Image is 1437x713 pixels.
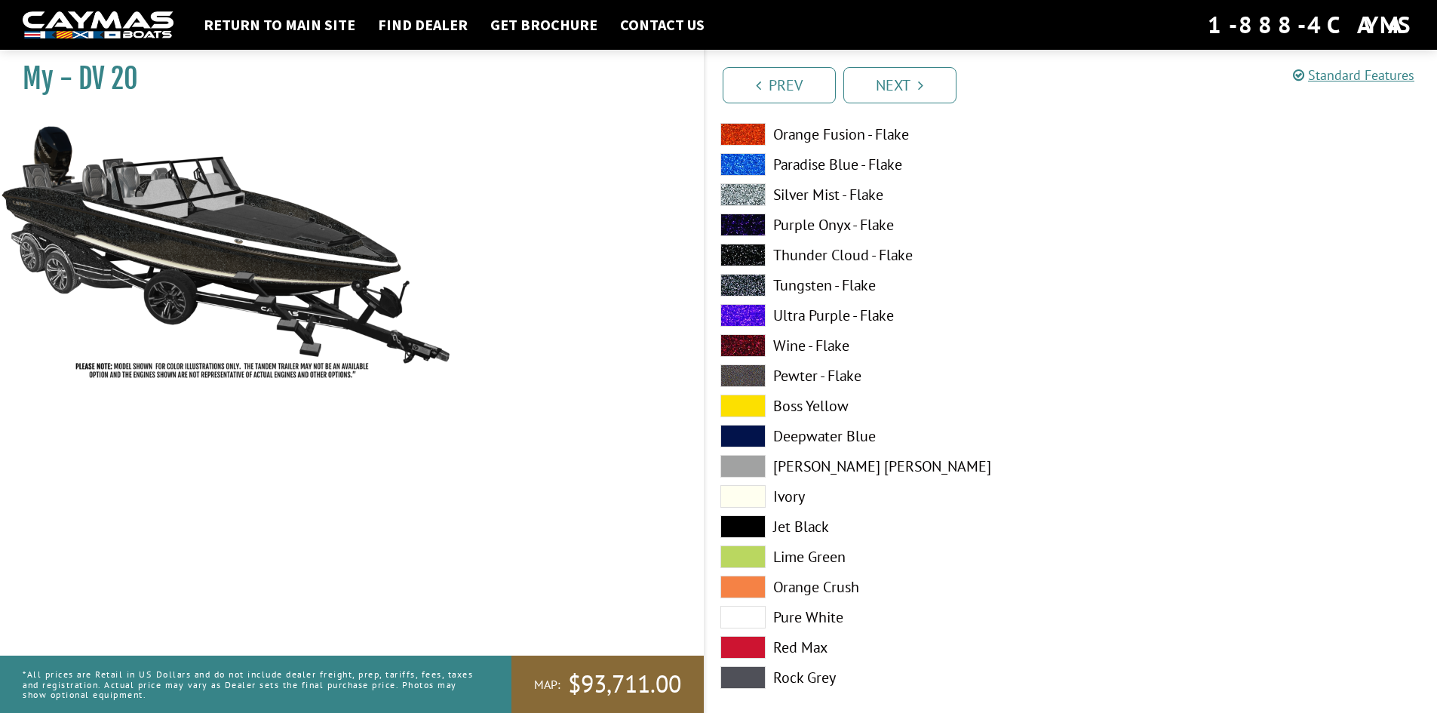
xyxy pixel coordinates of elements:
[720,515,1056,538] label: Jet Black
[720,153,1056,176] label: Paradise Blue - Flake
[720,244,1056,266] label: Thunder Cloud - Flake
[720,485,1056,508] label: Ivory
[723,67,836,103] a: Prev
[23,11,173,39] img: white-logo-c9c8dbefe5ff5ceceb0f0178aa75bf4bb51f6bca0971e226c86eb53dfe498488.png
[1208,8,1414,41] div: 1-888-4CAYMAS
[370,15,475,35] a: Find Dealer
[720,304,1056,327] label: Ultra Purple - Flake
[720,636,1056,659] label: Red Max
[613,15,712,35] a: Contact Us
[720,214,1056,236] label: Purple Onyx - Flake
[720,274,1056,297] label: Tungsten - Flake
[23,62,666,96] h1: My - DV 20
[568,668,681,700] span: $93,711.00
[720,123,1056,146] label: Orange Fusion - Flake
[720,425,1056,447] label: Deepwater Blue
[483,15,605,35] a: Get Brochure
[720,455,1056,478] label: [PERSON_NAME] [PERSON_NAME]
[720,666,1056,689] label: Rock Grey
[720,395,1056,417] label: Boss Yellow
[720,364,1056,387] label: Pewter - Flake
[720,334,1056,357] label: Wine - Flake
[843,67,956,103] a: Next
[720,576,1056,598] label: Orange Crush
[720,546,1056,568] label: Lime Green
[534,677,560,693] span: MAP:
[196,15,363,35] a: Return to main site
[23,662,477,707] p: *All prices are Retail in US Dollars and do not include dealer freight, prep, tariffs, fees, taxe...
[720,606,1056,628] label: Pure White
[511,656,704,713] a: MAP:$93,711.00
[720,183,1056,206] label: Silver Mist - Flake
[1293,66,1414,84] a: Standard Features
